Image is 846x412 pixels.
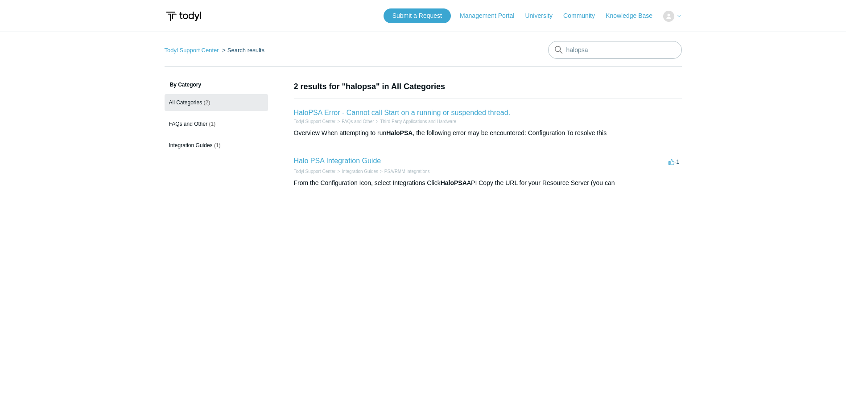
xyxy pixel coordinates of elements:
[669,158,680,165] span: -1
[165,115,268,132] a: FAQs and Other (1)
[294,157,381,165] a: Halo PSA Integration Guide
[165,8,202,25] img: Todyl Support Center Help Center home page
[335,118,374,125] li: FAQs and Other
[169,99,202,106] span: All Categories
[525,11,561,21] a: University
[342,119,374,124] a: FAQs and Other
[204,99,210,106] span: (2)
[165,47,219,54] a: Todyl Support Center
[342,169,378,174] a: Integration Guides
[294,118,336,125] li: Todyl Support Center
[294,81,682,93] h1: 2 results for "halopsa" in All Categories
[380,119,456,124] a: Third Party Applications and Hardware
[294,168,336,175] li: Todyl Support Center
[335,168,378,175] li: Integration Guides
[460,11,523,21] a: Management Portal
[384,169,430,174] a: PSA/RMM Integrations
[165,81,268,89] h3: By Category
[294,128,682,138] div: Overview When attempting to run , the following error may be encountered: Configuration To resolv...
[169,121,208,127] span: FAQs and Other
[294,178,682,188] div: From the Configuration Icon, select Integrations Click API Copy the URL for your Resource Server ...
[220,47,264,54] li: Search results
[169,142,213,148] span: Integration Guides
[294,169,336,174] a: Todyl Support Center
[294,119,336,124] a: Todyl Support Center
[386,129,413,136] em: HaloPSA
[165,137,268,154] a: Integration Guides (1)
[378,168,430,175] li: PSA/RMM Integrations
[548,41,682,59] input: Search
[563,11,604,21] a: Community
[165,94,268,111] a: All Categories (2)
[209,121,216,127] span: (1)
[384,8,451,23] a: Submit a Request
[374,118,456,125] li: Third Party Applications and Hardware
[294,109,511,116] a: HaloPSA Error - Cannot call Start on a running or suspended thread.
[165,47,221,54] li: Todyl Support Center
[606,11,661,21] a: Knowledge Base
[441,179,467,186] em: HaloPSA
[214,142,221,148] span: (1)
